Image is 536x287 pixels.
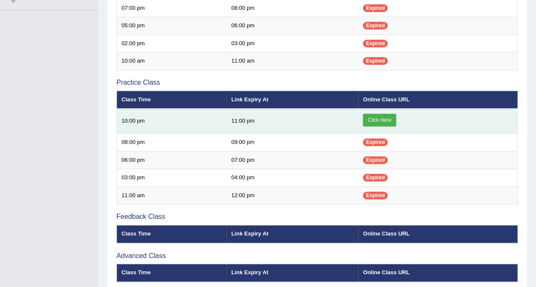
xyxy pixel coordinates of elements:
[117,34,227,52] td: 02:00 pm
[363,138,388,146] span: Expired
[226,34,358,52] td: 03:00 pm
[117,52,227,70] td: 10:00 am
[363,114,396,126] a: Click Here
[226,187,358,204] td: 12:00 pm
[116,252,518,260] h3: Advanced Class
[117,169,227,187] td: 03:00 pm
[117,264,227,282] th: Class Time
[117,187,227,204] td: 11:00 am
[116,213,518,221] h3: Feedback Class
[117,134,227,152] td: 08:00 pm
[363,57,388,65] span: Expired
[117,225,227,243] th: Class Time
[226,225,358,243] th: Link Expiry At
[117,151,227,169] td: 06:00 pm
[358,225,517,243] th: Online Class URL
[358,91,517,109] th: Online Class URL
[363,174,388,181] span: Expired
[363,40,388,47] span: Expired
[226,91,358,109] th: Link Expiry At
[226,151,358,169] td: 07:00 pm
[116,79,518,86] h3: Practice Class
[226,17,358,35] td: 06:00 pm
[226,134,358,152] td: 09:00 pm
[358,264,517,282] th: Online Class URL
[363,4,388,12] span: Expired
[226,52,358,70] td: 11:00 am
[363,22,388,29] span: Expired
[117,91,227,109] th: Class Time
[117,109,227,134] td: 10:00 pm
[226,264,358,282] th: Link Expiry At
[363,192,388,199] span: Expired
[363,156,388,164] span: Expired
[226,109,358,134] td: 11:00 pm
[117,17,227,35] td: 05:00 pm
[226,169,358,187] td: 04:00 pm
